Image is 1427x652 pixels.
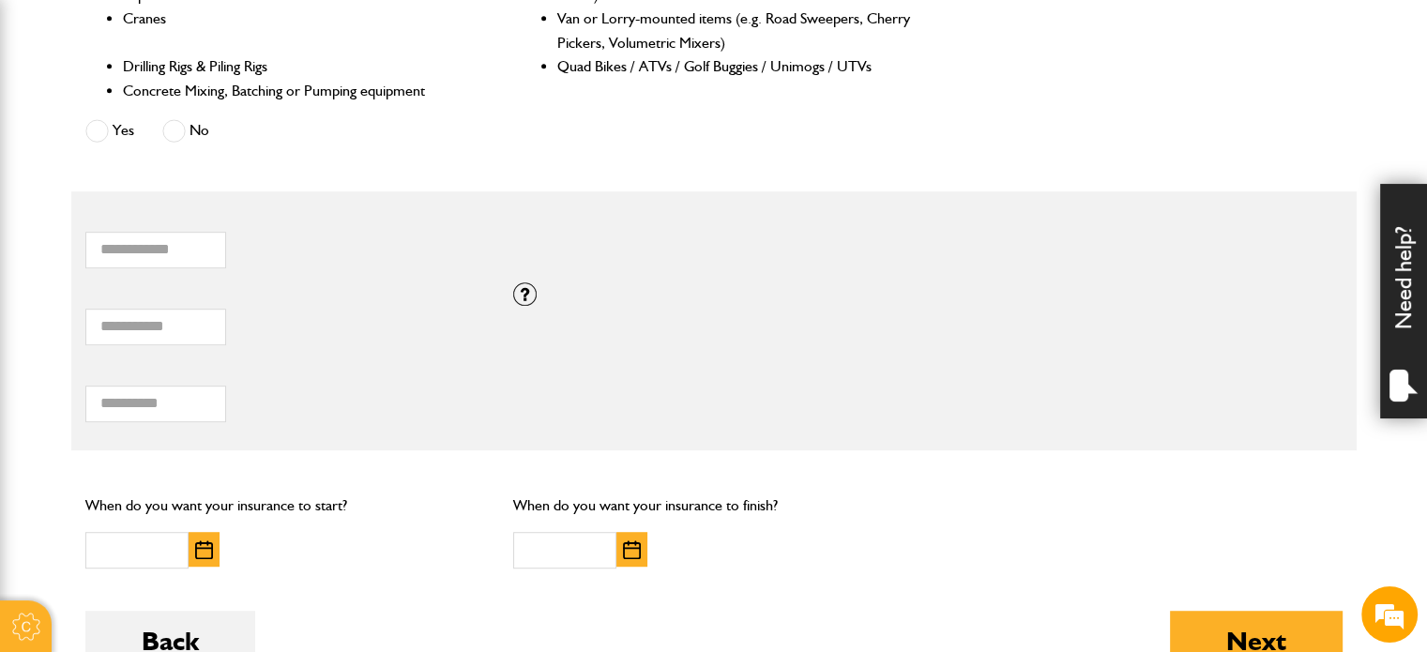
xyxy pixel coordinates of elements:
label: Yes [85,119,134,143]
img: Choose date [623,540,641,559]
div: Need help? [1380,184,1427,418]
img: d_20077148190_company_1631870298795_20077148190 [32,104,79,130]
em: Start Chat [255,510,341,536]
input: Enter your phone number [24,284,342,326]
li: Quad Bikes / ATVs / Golf Buggies / Unimogs / UTVs [557,54,913,79]
div: Chat with us now [98,105,315,129]
input: Enter your last name [24,174,342,215]
li: Cranes [123,7,478,54]
label: No [162,119,209,143]
p: When do you want your insurance to start? [85,493,486,518]
input: Enter your email address [24,229,342,270]
p: When do you want your insurance to finish? [513,493,914,518]
li: Drilling Rigs & Piling Rigs [123,54,478,79]
li: Van or Lorry-mounted items (e.g. Road Sweepers, Cherry Pickers, Volumetric Mixers) [557,7,913,54]
div: Minimize live chat window [308,9,353,54]
li: Concrete Mixing, Batching or Pumping equipment [123,79,478,103]
img: Choose date [195,540,213,559]
textarea: Type your message and hit 'Enter' [24,340,342,494]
